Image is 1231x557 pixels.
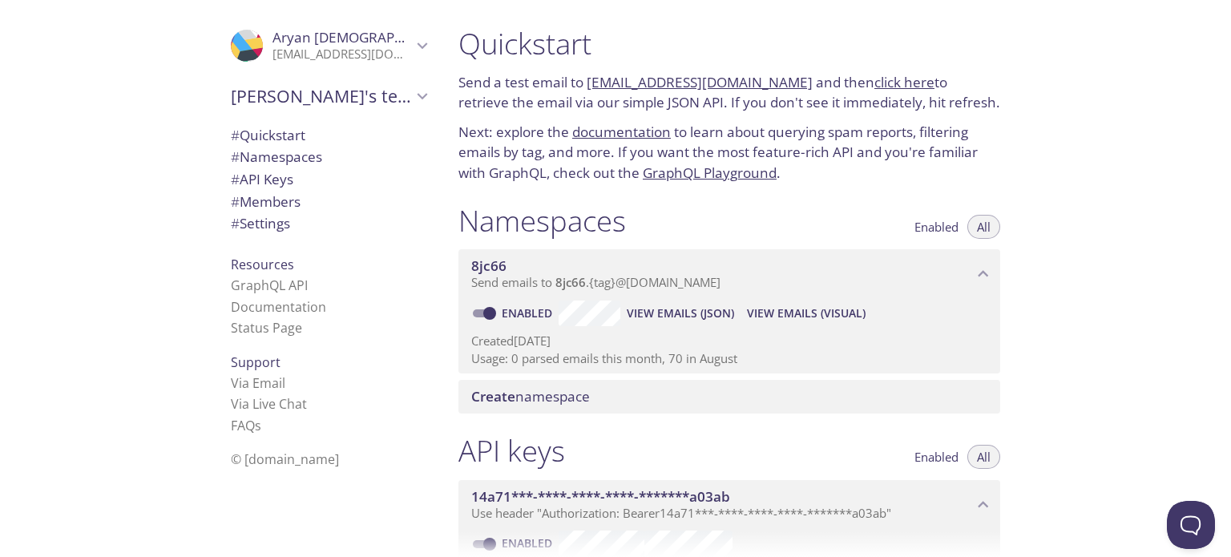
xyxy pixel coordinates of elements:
[231,374,285,392] a: Via Email
[458,72,1000,113] p: Send a test email to and then to retrieve the email via our simple JSON API. If you don't see it ...
[231,170,293,188] span: API Keys
[272,28,463,46] span: Aryan [DEMOGRAPHIC_DATA]
[905,215,968,239] button: Enabled
[572,123,671,141] a: documentation
[643,163,777,182] a: GraphQL Playground
[218,19,439,72] div: Aryan Jain
[587,73,813,91] a: [EMAIL_ADDRESS][DOMAIN_NAME]
[458,433,565,469] h1: API keys
[499,305,559,321] a: Enabled
[218,168,439,191] div: API Keys
[231,147,322,166] span: Namespaces
[458,380,1000,414] div: Create namespace
[231,417,261,434] a: FAQ
[218,75,439,117] div: Aryan's team
[231,298,326,316] a: Documentation
[471,274,720,290] span: Send emails to . {tag} @[DOMAIN_NAME]
[218,191,439,213] div: Members
[967,445,1000,469] button: All
[967,215,1000,239] button: All
[905,445,968,469] button: Enabled
[627,304,734,323] span: View Emails (JSON)
[471,256,507,275] span: 8jc66
[218,146,439,168] div: Namespaces
[471,333,987,349] p: Created [DATE]
[231,353,281,371] span: Support
[874,73,934,91] a: click here
[255,417,261,434] span: s
[231,319,302,337] a: Status Page
[1167,501,1215,549] iframe: Help Scout Beacon - Open
[231,126,240,144] span: #
[458,26,1000,62] h1: Quickstart
[747,304,866,323] span: View Emails (Visual)
[741,301,872,326] button: View Emails (Visual)
[231,395,307,413] a: Via Live Chat
[231,214,290,232] span: Settings
[231,192,240,211] span: #
[231,85,412,107] span: [PERSON_NAME]'s team
[555,274,586,290] span: 8jc66
[620,301,741,326] button: View Emails (JSON)
[458,203,626,239] h1: Namespaces
[471,387,590,406] span: namespace
[272,46,412,63] p: [EMAIL_ADDRESS][DOMAIN_NAME]
[231,126,305,144] span: Quickstart
[458,122,1000,184] p: Next: explore the to learn about querying spam reports, filtering emails by tag, and more. If you...
[458,249,1000,299] div: 8jc66 namespace
[218,124,439,147] div: Quickstart
[218,212,439,235] div: Team Settings
[231,276,308,294] a: GraphQL API
[231,192,301,211] span: Members
[231,214,240,232] span: #
[471,387,515,406] span: Create
[471,350,987,367] p: Usage: 0 parsed emails this month, 70 in August
[231,147,240,166] span: #
[231,170,240,188] span: #
[231,450,339,468] span: © [DOMAIN_NAME]
[231,256,294,273] span: Resources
